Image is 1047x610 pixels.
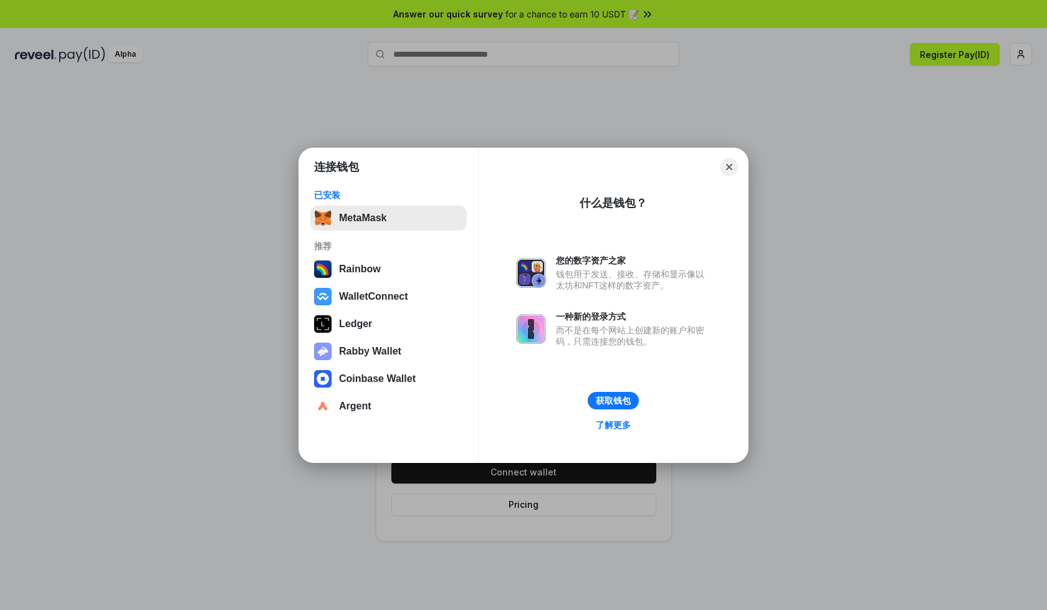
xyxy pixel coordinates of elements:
[596,419,631,431] div: 了解更多
[339,318,372,330] div: Ledger
[314,260,332,278] img: svg+xml,%3Csvg%20width%3D%22120%22%20height%3D%22120%22%20viewBox%3D%220%200%20120%20120%22%20fil...
[310,257,467,282] button: Rainbow
[596,395,631,406] div: 获取钱包
[339,373,416,384] div: Coinbase Wallet
[339,401,371,412] div: Argent
[339,291,408,302] div: WalletConnect
[580,196,647,211] div: 什么是钱包？
[310,284,467,309] button: WalletConnect
[339,212,386,224] div: MetaMask
[310,312,467,336] button: Ledger
[556,269,710,291] div: 钱包用于发送、接收、存储和显示像以太坊和NFT这样的数字资产。
[310,339,467,364] button: Rabby Wallet
[556,311,710,322] div: 一种新的登录方式
[314,398,332,415] img: svg+xml,%3Csvg%20width%3D%2228%22%20height%3D%2228%22%20viewBox%3D%220%200%2028%2028%22%20fill%3D...
[516,314,546,344] img: svg+xml,%3Csvg%20xmlns%3D%22http%3A%2F%2Fwww.w3.org%2F2000%2Fsvg%22%20fill%3D%22none%22%20viewBox...
[314,160,359,174] h1: 连接钱包
[556,325,710,347] div: 而不是在每个网站上创建新的账户和密码，只需连接您的钱包。
[310,206,467,231] button: MetaMask
[314,288,332,305] img: svg+xml,%3Csvg%20width%3D%2228%22%20height%3D%2228%22%20viewBox%3D%220%200%2028%2028%22%20fill%3D...
[339,346,401,357] div: Rabby Wallet
[314,189,463,201] div: 已安装
[588,417,638,433] a: 了解更多
[516,258,546,288] img: svg+xml,%3Csvg%20xmlns%3D%22http%3A%2F%2Fwww.w3.org%2F2000%2Fsvg%22%20fill%3D%22none%22%20viewBox...
[314,343,332,360] img: svg+xml,%3Csvg%20xmlns%3D%22http%3A%2F%2Fwww.w3.org%2F2000%2Fsvg%22%20fill%3D%22none%22%20viewBox...
[588,392,639,409] button: 获取钱包
[314,315,332,333] img: svg+xml,%3Csvg%20xmlns%3D%22http%3A%2F%2Fwww.w3.org%2F2000%2Fsvg%22%20width%3D%2228%22%20height%3...
[314,209,332,227] img: svg+xml,%3Csvg%20fill%3D%22none%22%20height%3D%2233%22%20viewBox%3D%220%200%2035%2033%22%20width%...
[556,255,710,266] div: 您的数字资产之家
[339,264,381,275] div: Rainbow
[310,394,467,419] button: Argent
[310,366,467,391] button: Coinbase Wallet
[314,370,332,388] img: svg+xml,%3Csvg%20width%3D%2228%22%20height%3D%2228%22%20viewBox%3D%220%200%2028%2028%22%20fill%3D...
[314,241,463,252] div: 推荐
[720,158,738,176] button: Close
